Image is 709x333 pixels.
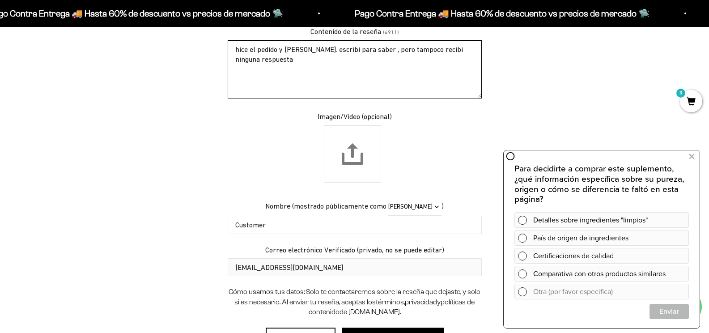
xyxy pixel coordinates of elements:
[228,258,482,276] input: Dirección de correo electrónico
[405,298,437,306] a: privacidad
[310,26,381,36] label: Contenido de la reseña
[680,97,702,107] a: 3
[228,111,482,121] label: Imagen/Video (opcional)
[388,198,442,216] select: Name format
[294,201,386,211] label: mostrado públicamente como
[265,201,290,211] label: Nombre
[504,149,700,328] iframe: zigpoll-iframe
[350,6,645,21] p: Pago Contra Entrega 🚚 Hasta 60% de descuento vs precios de mercado 🛸
[228,40,482,98] textarea: Contenido de la reseña
[376,298,404,306] a: términos
[228,287,482,317] p: Cómo usamos tus datos: Solo te contactaremos sobre la reseña que dejaste, y solo si es necesario....
[383,29,399,35] span: (4911)
[292,202,444,210] span: ( )
[675,88,686,98] mark: 3
[228,245,482,255] label: Correo electrónico Verificado (privado, no se puede editar)
[228,216,482,234] input: Nombre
